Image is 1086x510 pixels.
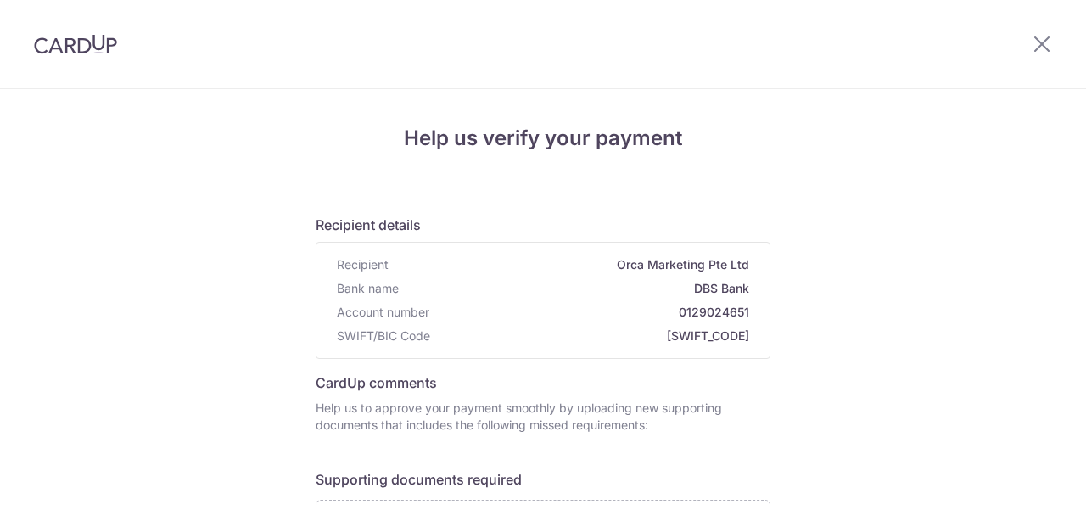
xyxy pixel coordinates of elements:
span: [SWIFT_CODE] [437,328,749,345]
h6: Recipient details [316,215,770,235]
h6: Supporting documents required [316,469,770,490]
span: Orca Marketing Pte Ltd [395,256,749,273]
span: SWIFT/BIC Code [337,328,430,345]
h4: Help us verify your payment [316,123,770,154]
span: Recipient [337,256,389,273]
h6: CardUp comments [316,373,770,393]
p: Help us to approve your payment smoothly by uploading new supporting documents that includes the ... [316,400,770,434]
span: Account number [337,304,429,321]
img: CardUp [34,34,117,54]
span: DBS Bank [406,280,749,297]
span: 0129024651 [436,304,749,321]
span: Bank name [337,280,399,297]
